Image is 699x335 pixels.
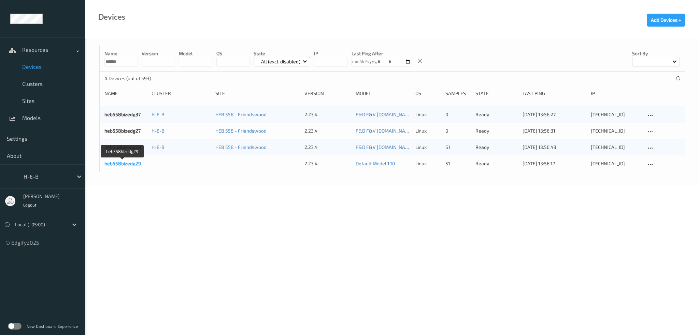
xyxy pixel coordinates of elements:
div: 2.23.4 [304,111,351,118]
div: [DATE] 13:56:27 [523,111,586,118]
div: version [304,90,351,97]
a: H-E-B [152,111,165,117]
div: [TECHNICAL_ID] [591,127,641,134]
div: 2.23.4 [304,160,351,167]
div: Samples [445,90,471,97]
div: [DATE] 13:56:31 [523,127,586,134]
a: heb558bizedg27 [104,128,141,134]
p: State [254,50,311,57]
div: [DATE] 13:56:17 [523,160,586,167]
a: heb558bizedg29 [104,161,141,166]
p: 4 Devices (out of 593) [104,75,156,82]
p: linux [415,111,441,118]
div: Name [104,90,147,97]
div: 0 [445,111,471,118]
p: ready [475,144,518,151]
p: ready [475,160,518,167]
a: Default Model 1.10 [356,161,395,166]
div: OS [415,90,441,97]
button: Add Devices + [647,14,685,27]
a: F&D F&V [DOMAIN_NAME] (Daily) [DATE] 16:30 [DATE] 16:30 Auto Save [356,111,507,117]
div: [TECHNICAL_ID] [591,111,641,118]
div: 51 [445,160,471,167]
a: H-E-B [152,128,165,134]
a: H-E-B [152,144,165,150]
div: 51 [445,144,471,151]
div: 2.23.4 [304,144,351,151]
p: linux [415,160,441,167]
p: ready [475,127,518,134]
p: linux [415,144,441,151]
p: linux [415,127,441,134]
div: [TECHNICAL_ID] [591,160,641,167]
div: Devices [98,14,125,20]
p: OS [216,50,250,57]
p: model [179,50,212,57]
div: ip [591,90,641,97]
div: Last Ping [523,90,586,97]
p: IP [314,50,347,57]
a: HEB 558 - Friendswood [215,128,267,134]
div: 0 [445,127,471,134]
div: Cluster [152,90,211,97]
p: ready [475,111,518,118]
a: F&D F&V [DOMAIN_NAME] (Daily) [DATE] 16:30 [DATE] 16:30 Auto Save [356,144,507,150]
p: Name [104,50,138,57]
p: Last Ping After [352,50,411,57]
a: heb558bizedg28 [104,144,141,150]
div: [TECHNICAL_ID] [591,144,641,151]
a: HEB 558 - Friendswood [215,111,267,117]
div: Site [215,90,300,97]
p: Sort by [632,50,680,57]
div: Model [356,90,411,97]
a: HEB 558 - Friendswood [215,144,267,150]
p: version [142,50,175,57]
div: 2.23.4 [304,127,351,134]
a: heb558bizedg37 [104,111,141,117]
a: F&D F&V [DOMAIN_NAME] (Daily) [DATE] 16:30 [DATE] 16:30 Auto Save [356,128,507,134]
p: All (excl. disabled) [259,58,303,65]
div: State [475,90,518,97]
div: [DATE] 13:56:43 [523,144,586,151]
